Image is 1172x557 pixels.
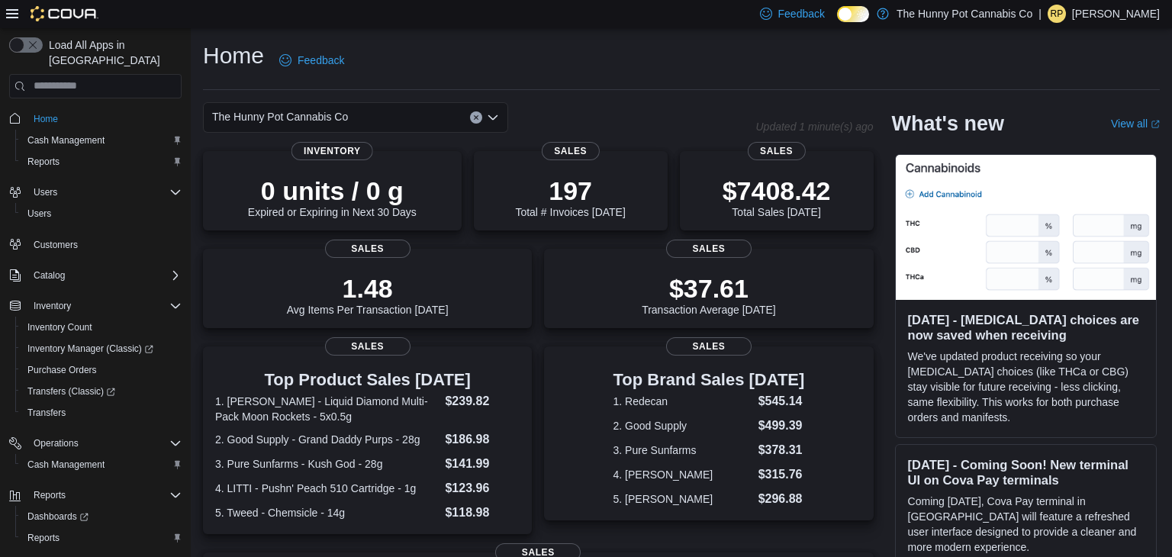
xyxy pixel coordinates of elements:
[27,183,63,201] button: Users
[613,418,752,433] dt: 2. Good Supply
[27,110,64,128] a: Home
[515,175,625,206] p: 197
[27,434,85,452] button: Operations
[666,240,752,258] span: Sales
[758,417,805,435] dd: $499.39
[445,504,520,522] dd: $118.98
[27,134,105,146] span: Cash Management
[27,532,60,544] span: Reports
[908,349,1144,425] p: We've updated product receiving so your [MEDICAL_DATA] choices (like THCa or CBG) stay visible fo...
[445,430,520,449] dd: $186.98
[27,407,66,419] span: Transfers
[21,131,182,150] span: Cash Management
[613,394,752,409] dt: 1. Redecan
[21,529,182,547] span: Reports
[908,457,1144,488] h3: [DATE] - Coming Soon! New terminal UI on Cova Pay terminals
[21,318,98,336] a: Inventory Count
[27,486,72,504] button: Reports
[487,111,499,124] button: Open list of options
[837,22,838,23] span: Dark Mode
[3,485,188,506] button: Reports
[723,175,831,206] p: $7408.42
[43,37,182,68] span: Load All Apps in [GEOGRAPHIC_DATA]
[27,459,105,471] span: Cash Management
[248,175,417,218] div: Expired or Expiring in Next 30 Days
[642,273,776,316] div: Transaction Average [DATE]
[21,456,111,474] a: Cash Management
[27,321,92,333] span: Inventory Count
[758,490,805,508] dd: $296.88
[203,40,264,71] h1: Home
[27,486,182,504] span: Reports
[215,371,520,389] h3: Top Product Sales [DATE]
[273,45,350,76] a: Feedback
[215,456,439,472] dt: 3. Pure Sunfarms - Kush God - 28g
[15,454,188,475] button: Cash Management
[34,437,79,449] span: Operations
[215,432,439,447] dt: 2. Good Supply - Grand Daddy Purps - 28g
[34,489,66,501] span: Reports
[27,434,182,452] span: Operations
[445,479,520,497] dd: $123.96
[34,300,71,312] span: Inventory
[21,153,66,171] a: Reports
[1151,120,1160,129] svg: External link
[31,6,98,21] img: Cova
[15,381,188,402] a: Transfers (Classic)
[27,510,89,523] span: Dashboards
[21,318,182,336] span: Inventory Count
[27,364,97,376] span: Purchase Orders
[248,175,417,206] p: 0 units / 0 g
[3,233,188,256] button: Customers
[15,130,188,151] button: Cash Management
[21,204,182,223] span: Users
[778,6,825,21] span: Feedback
[21,507,182,526] span: Dashboards
[21,404,72,422] a: Transfers
[666,337,752,356] span: Sales
[3,182,188,203] button: Users
[542,142,600,160] span: Sales
[613,371,805,389] h3: Top Brand Sales [DATE]
[747,142,805,160] span: Sales
[215,481,439,496] dt: 4. LITTI - Pushn' Peach 510 Cartridge - 1g
[27,156,60,168] span: Reports
[287,273,449,316] div: Avg Items Per Transaction [DATE]
[15,359,188,381] button: Purchase Orders
[837,6,869,22] input: Dark Mode
[21,361,182,379] span: Purchase Orders
[15,317,188,338] button: Inventory Count
[27,266,182,285] span: Catalog
[34,113,58,125] span: Home
[470,111,482,124] button: Clear input
[21,340,182,358] span: Inventory Manager (Classic)
[897,5,1032,23] p: The Hunny Pot Cannabis Co
[15,151,188,172] button: Reports
[27,343,153,355] span: Inventory Manager (Classic)
[34,186,57,198] span: Users
[445,392,520,411] dd: $239.82
[27,297,182,315] span: Inventory
[21,507,95,526] a: Dashboards
[1111,118,1160,130] a: View allExternal link
[723,175,831,218] div: Total Sales [DATE]
[908,312,1144,343] h3: [DATE] - [MEDICAL_DATA] choices are now saved when receiving
[21,340,159,358] a: Inventory Manager (Classic)
[34,269,65,282] span: Catalog
[27,297,77,315] button: Inventory
[613,443,752,458] dt: 3. Pure Sunfarms
[1048,5,1066,23] div: Ricardo Peguero
[515,175,625,218] div: Total # Invoices [DATE]
[613,491,752,507] dt: 5. [PERSON_NAME]
[27,236,84,254] a: Customers
[15,203,188,224] button: Users
[758,441,805,459] dd: $378.31
[758,465,805,484] dd: $315.76
[215,394,439,424] dt: 1. [PERSON_NAME] - Liquid Diamond Multi-Pack Moon Rockets - 5x0.5g
[21,153,182,171] span: Reports
[27,385,115,398] span: Transfers (Classic)
[27,183,182,201] span: Users
[642,273,776,304] p: $37.61
[215,505,439,520] dt: 5. Tweed - Chemsicle - 14g
[15,527,188,549] button: Reports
